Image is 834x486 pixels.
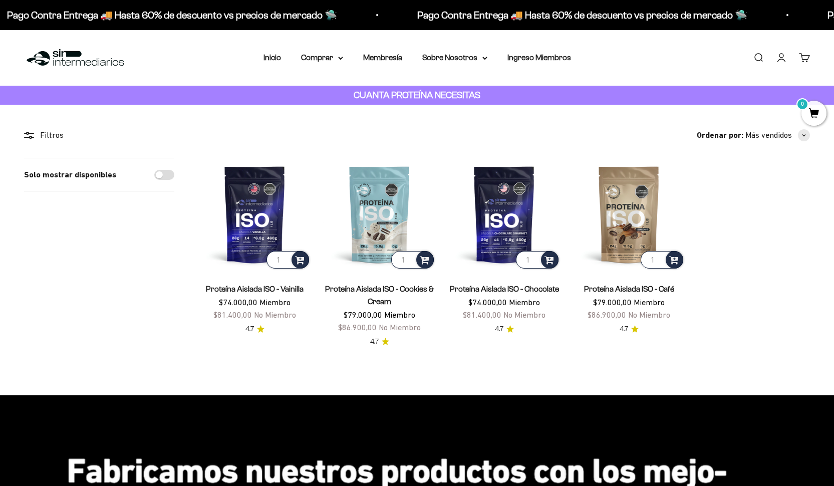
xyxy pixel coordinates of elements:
a: Inicio [263,53,281,62]
span: $79.000,00 [344,310,382,319]
span: No Miembro [503,310,545,319]
span: $86.900,00 [338,323,377,332]
span: $86.900,00 [588,310,626,319]
span: No Miembro [254,310,296,319]
span: 4.7 [620,324,628,335]
span: 4.7 [370,336,379,347]
span: Miembro [509,298,540,307]
a: Membresía [363,53,402,62]
p: Pago Contra Entrega 🚚 Hasta 60% de descuento vs precios de mercado 🛸 [407,7,737,23]
a: 4.74.7 de 5.0 estrellas [245,324,264,335]
span: Ordenar por: [697,129,743,142]
span: No Miembro [628,310,670,319]
span: Miembro [634,298,665,307]
span: $81.400,00 [213,310,252,319]
a: Proteína Aislada ISO - Café [584,285,674,293]
span: $74.000,00 [468,298,507,307]
span: No Miembro [379,323,421,332]
a: 4.74.7 de 5.0 estrellas [620,324,639,335]
a: Proteína Aislada ISO - Vainilla [206,285,304,293]
a: Proteína Aislada ISO - Cookies & Cream [325,285,434,306]
a: 0 [801,109,826,120]
label: Solo mostrar disponibles [24,168,116,181]
a: 4.74.7 de 5.0 estrellas [370,336,389,347]
a: Proteína Aislada ISO - Chocolate [450,285,559,293]
div: Filtros [24,129,174,142]
strong: CUANTA PROTEÍNA NECESITAS [354,90,480,100]
span: $74.000,00 [219,298,257,307]
mark: 0 [796,98,808,110]
span: 4.7 [495,324,503,335]
button: Más vendidos [745,129,810,142]
a: 4.74.7 de 5.0 estrellas [495,324,514,335]
summary: Comprar [301,51,343,64]
span: Más vendidos [745,129,792,142]
a: Ingreso Miembros [507,53,571,62]
span: Miembro [384,310,415,319]
span: Miembro [259,298,291,307]
span: $81.400,00 [463,310,501,319]
span: $79.000,00 [593,298,632,307]
span: 4.7 [245,324,254,335]
summary: Sobre Nosotros [422,51,487,64]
